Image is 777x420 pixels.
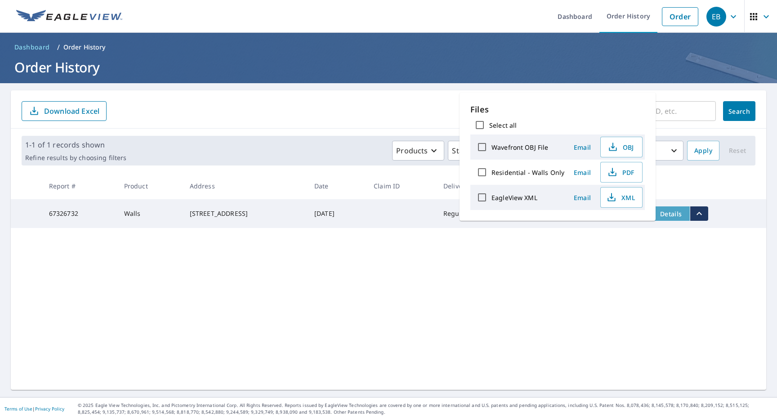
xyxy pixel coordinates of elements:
[63,43,106,52] p: Order History
[662,7,698,26] a: Order
[606,167,635,178] span: PDF
[392,141,444,161] button: Products
[491,193,537,202] label: EagleView XML
[4,406,64,411] p: |
[4,406,32,412] a: Terms of Use
[16,10,122,23] img: EV Logo
[436,199,504,228] td: Regular
[600,187,643,208] button: XML
[307,199,366,228] td: [DATE]
[491,143,548,152] label: Wavefront OBJ File
[657,210,684,218] span: Details
[694,145,712,156] span: Apply
[606,192,635,203] span: XML
[568,140,597,154] button: Email
[436,173,504,199] th: Delivery
[11,40,54,54] a: Dashboard
[78,402,773,416] p: © 2025 Eagle View Technologies, Inc. and Pictometry International Corp. All Rights Reserved. Repo...
[568,165,597,179] button: Email
[706,7,726,27] div: EB
[652,206,690,221] button: detailsBtn-67326732
[572,168,593,177] span: Email
[568,191,597,205] button: Email
[22,101,107,121] button: Download Excel
[42,173,117,199] th: Report #
[11,40,766,54] nav: breadcrumb
[117,199,183,228] td: Walls
[491,168,564,177] label: Residential - Walls Only
[572,143,593,152] span: Email
[452,145,474,156] p: Status
[190,209,300,218] div: [STREET_ADDRESS]
[489,121,517,130] label: Select all
[690,206,708,221] button: filesDropdownBtn-67326732
[600,137,643,157] button: OBJ
[307,173,366,199] th: Date
[11,58,766,76] h1: Order History
[448,141,491,161] button: Status
[730,107,748,116] span: Search
[42,199,117,228] td: 67326732
[723,101,755,121] button: Search
[35,406,64,412] a: Privacy Policy
[117,173,183,199] th: Product
[366,173,436,199] th: Claim ID
[14,43,50,52] span: Dashboard
[183,173,307,199] th: Address
[606,142,635,152] span: OBJ
[44,106,99,116] p: Download Excel
[600,162,643,183] button: PDF
[25,139,126,150] p: 1-1 of 1 records shown
[396,145,428,156] p: Products
[572,193,593,202] span: Email
[57,42,60,53] li: /
[470,103,645,116] p: Files
[25,154,126,162] p: Refine results by choosing filters
[687,141,719,161] button: Apply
